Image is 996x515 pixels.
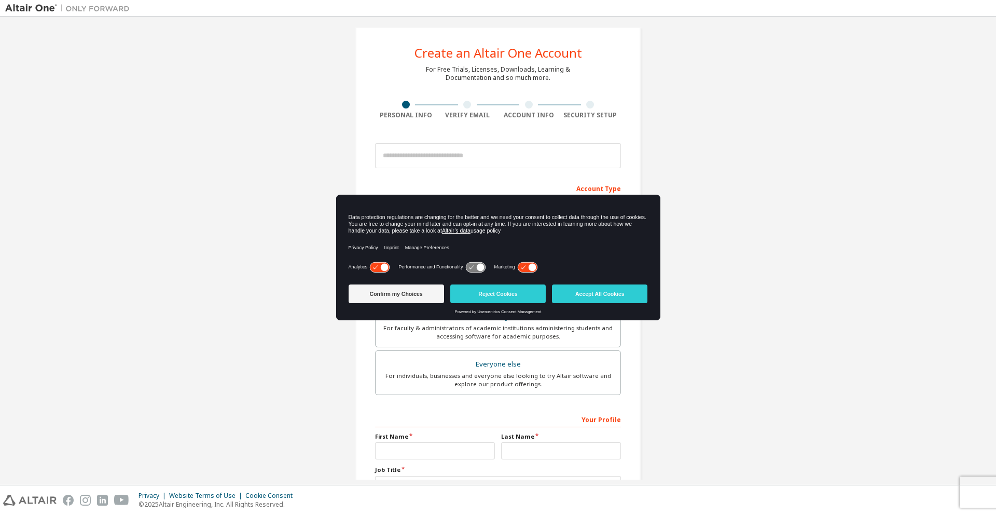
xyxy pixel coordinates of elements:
[414,47,582,59] div: Create an Altair One Account
[169,492,245,500] div: Website Terms of Use
[375,180,621,196] div: Account Type
[426,65,570,82] div: For Free Trials, Licenses, Downloads, Learning & Documentation and so much more.
[501,432,621,441] label: Last Name
[375,466,621,474] label: Job Title
[139,492,169,500] div: Privacy
[382,357,614,372] div: Everyone else
[245,492,299,500] div: Cookie Consent
[3,495,57,506] img: altair_logo.svg
[498,111,560,119] div: Account Info
[63,495,74,506] img: facebook.svg
[139,500,299,509] p: © 2025 Altair Engineering, Inc. All Rights Reserved.
[5,3,135,13] img: Altair One
[375,432,495,441] label: First Name
[560,111,621,119] div: Security Setup
[114,495,129,506] img: youtube.svg
[382,324,614,341] div: For faculty & administrators of academic institutions administering students and accessing softwa...
[375,111,437,119] div: Personal Info
[97,495,108,506] img: linkedin.svg
[80,495,91,506] img: instagram.svg
[382,372,614,388] div: For individuals, businesses and everyone else looking to try Altair software and explore our prod...
[375,411,621,427] div: Your Profile
[437,111,499,119] div: Verify Email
